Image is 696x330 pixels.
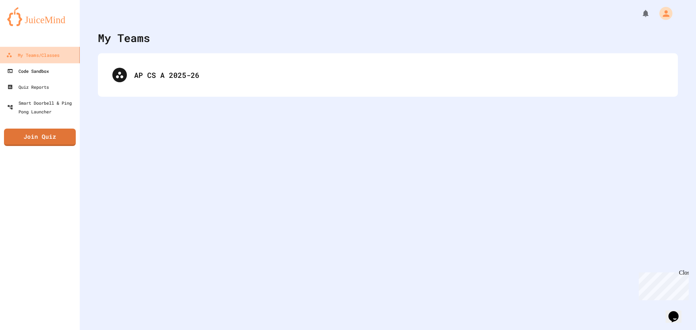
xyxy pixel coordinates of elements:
[134,70,663,80] div: AP CS A 2025-26
[4,129,76,146] a: Join Quiz
[7,99,77,116] div: Smart Doorbell & Ping Pong Launcher
[3,3,50,46] div: Chat with us now!Close
[105,60,671,89] div: AP CS A 2025-26
[98,30,150,46] div: My Teams
[7,7,72,26] img: logo-orange.svg
[652,5,674,22] div: My Account
[628,7,652,20] div: My Notifications
[636,270,689,300] iframe: chat widget
[7,67,49,75] div: Code Sandbox
[6,51,59,60] div: My Teams/Classes
[7,83,49,91] div: Quiz Reports
[666,301,689,323] iframe: chat widget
